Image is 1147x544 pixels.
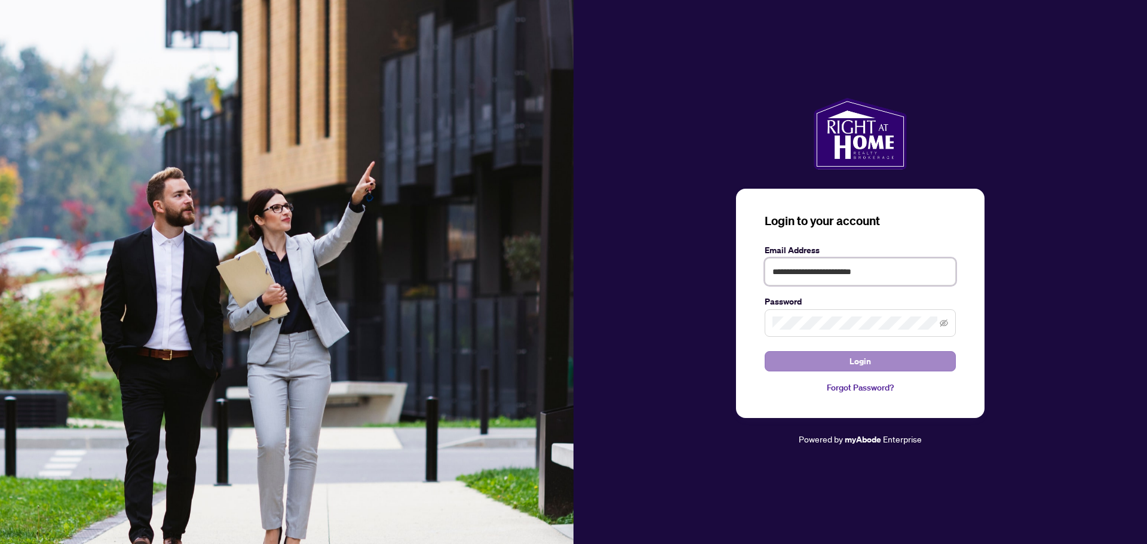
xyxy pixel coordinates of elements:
[940,319,948,327] span: eye-invisible
[765,244,956,257] label: Email Address
[883,434,922,444] span: Enterprise
[765,351,956,371] button: Login
[765,213,956,229] h3: Login to your account
[814,98,906,170] img: ma-logo
[845,433,881,446] a: myAbode
[765,381,956,394] a: Forgot Password?
[799,434,843,444] span: Powered by
[765,295,956,308] label: Password
[849,352,871,371] span: Login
